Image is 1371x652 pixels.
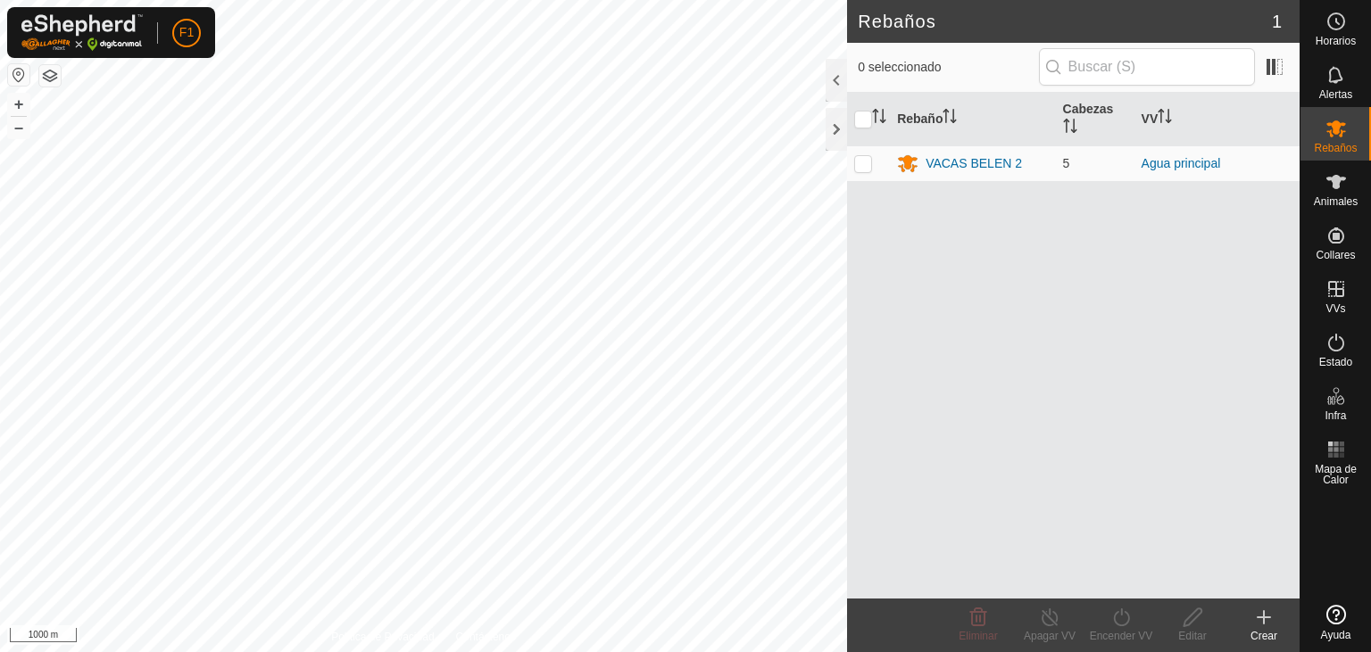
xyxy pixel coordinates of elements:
span: Estado [1319,357,1352,367]
img: Logo Gallagher [21,14,143,51]
span: VVs [1325,303,1345,314]
th: VV [1134,93,1300,146]
h2: Rebaños [858,11,1272,32]
a: Ayuda [1300,598,1371,648]
button: + [8,94,29,115]
span: Animales [1314,196,1358,207]
p-sorticon: Activar para ordenar [1158,111,1172,126]
button: Capas del Mapa [39,65,61,87]
div: Crear [1228,628,1300,644]
span: Ayuda [1321,630,1351,640]
a: Política de Privacidad [331,629,434,645]
div: VACAS BELEN 2 [926,154,1022,173]
th: Cabezas [1056,93,1134,146]
button: – [8,117,29,138]
span: Mapa de Calor [1305,464,1367,485]
a: Agua principal [1142,156,1221,170]
input: Buscar (S) [1039,48,1255,86]
div: Encender VV [1085,628,1157,644]
button: Restablecer Mapa [8,64,29,86]
div: Editar [1157,628,1228,644]
p-sorticon: Activar para ordenar [872,111,886,126]
span: Collares [1316,250,1355,260]
span: Rebaños [1314,143,1357,153]
span: Horarios [1316,36,1356,46]
span: 1 [1272,8,1282,35]
th: Rebaño [890,93,1055,146]
p-sorticon: Activar para ordenar [1063,121,1077,136]
span: F1 [179,23,194,42]
span: Infra [1325,410,1346,421]
span: 0 seleccionado [858,58,1038,77]
p-sorticon: Activar para ordenar [943,111,957,126]
span: 5 [1063,156,1070,170]
span: Eliminar [959,630,997,642]
div: Apagar VV [1014,628,1085,644]
span: Alertas [1319,89,1352,100]
a: Contáctenos [456,629,516,645]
